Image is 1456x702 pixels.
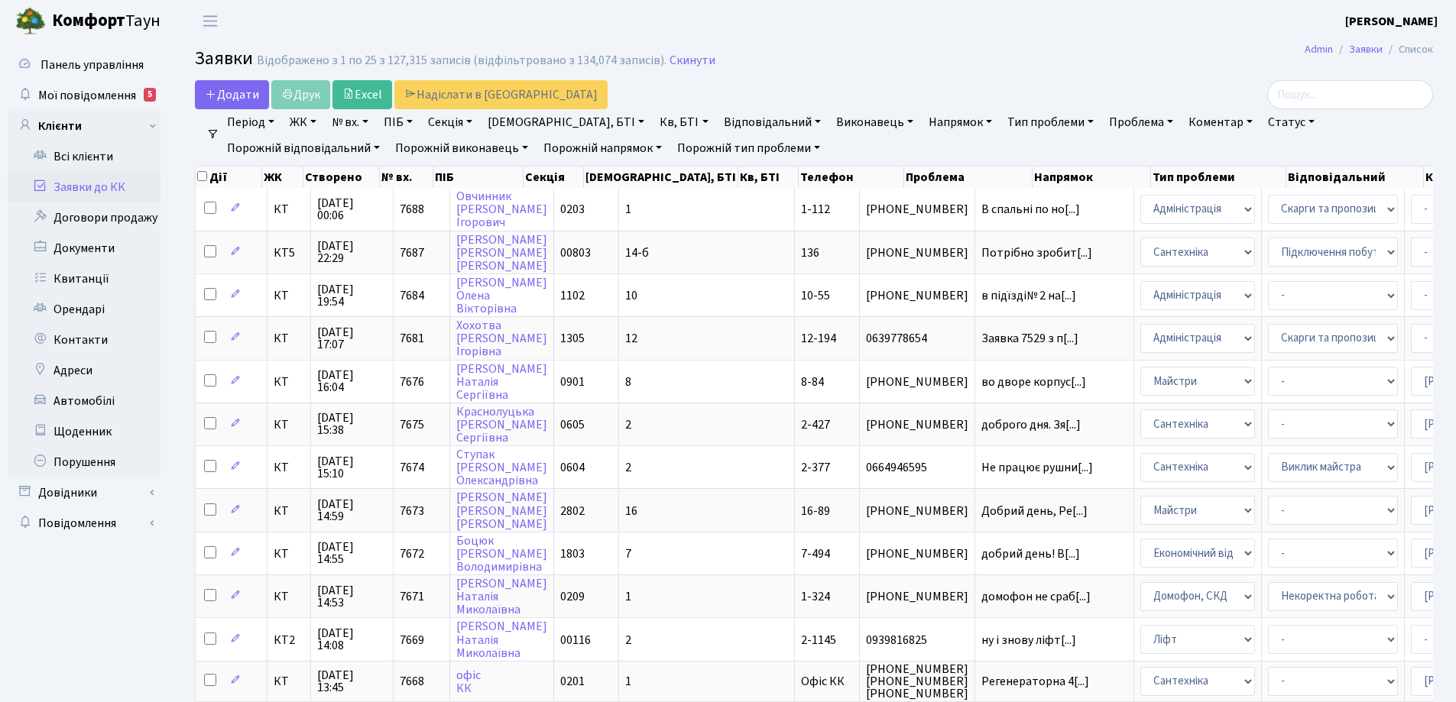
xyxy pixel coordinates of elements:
a: ЖК [284,109,323,135]
span: 7669 [400,632,424,649]
span: 7676 [400,374,424,390]
span: 0604 [560,459,585,476]
span: КТ [274,332,304,345]
span: 2802 [560,503,585,519]
span: КТ5 [274,247,304,259]
span: [PHONE_NUMBER] [866,548,968,560]
span: [DATE] 00:06 [317,197,387,222]
a: Документи [8,233,161,264]
span: 1-112 [801,201,830,218]
a: [PERSON_NAME][PERSON_NAME][PERSON_NAME] [456,231,547,274]
span: КТ [274,675,304,687]
a: Орендарі [8,294,161,325]
span: 7674 [400,459,424,476]
th: ПІБ [433,167,524,188]
span: 2-1145 [801,632,836,649]
span: 00803 [560,244,591,261]
span: 7668 [400,673,424,690]
span: 12 [625,330,637,347]
span: 7671 [400,588,424,605]
span: Панель управління [41,57,144,73]
button: Переключити навігацію [191,8,229,34]
span: [DATE] 13:45 [317,669,387,694]
a: Повідомлення [8,508,161,539]
div: 5 [144,88,156,102]
span: КТ [274,419,304,431]
span: 00116 [560,632,591,649]
span: КТ [274,505,304,517]
span: 0605 [560,416,585,433]
span: 7672 [400,545,424,562]
a: Проблема [1103,109,1179,135]
a: Договори продажу [8,202,161,233]
a: Додати [195,80,269,109]
span: 14-б [625,244,649,261]
span: Мої повідомлення [38,87,136,104]
span: 10-55 [801,287,830,304]
a: Виконавець [830,109,919,135]
span: домофон не сраб[...] [981,588,1091,605]
span: 1 [625,588,631,605]
span: Потрібно зробит[...] [981,244,1092,261]
span: 8-84 [801,374,824,390]
span: Регенераторна 4[...] [981,673,1089,690]
a: Заявки до КК [8,172,161,202]
a: Період [221,109,280,135]
span: Добрий день, Ре[...] [981,503,1088,519]
th: Напрямок [1033,167,1151,188]
span: 2-427 [801,416,830,433]
span: КТ [274,376,304,388]
span: 7-494 [801,545,830,562]
span: 2-377 [801,459,830,476]
a: Порожній тип проблеми [671,135,826,161]
th: № вх. [380,167,433,188]
span: 7675 [400,416,424,433]
a: Коментар [1182,109,1259,135]
a: Боцюк[PERSON_NAME]Володимирівна [456,532,547,575]
span: 2 [625,632,631,649]
span: 0209 [560,588,585,605]
a: Адреси [8,355,161,386]
span: [DATE] 15:10 [317,455,387,480]
a: [PERSON_NAME]НаталіяСергіївна [456,361,547,403]
a: Excel [332,80,392,109]
span: 12-194 [801,330,836,347]
span: Не працює рушни[...] [981,459,1093,476]
span: [DATE] 22:29 [317,240,387,264]
span: доброго дня. Зя[...] [981,416,1081,433]
img: logo.png [15,6,46,37]
span: 1 [625,673,631,690]
a: [PERSON_NAME]ОленаВікторівна [456,274,547,317]
a: Порожній відповідальний [221,135,386,161]
span: [PHONE_NUMBER] [866,505,968,517]
span: КТ [274,548,304,560]
span: 1 [625,201,631,218]
span: [PHONE_NUMBER] [866,290,968,302]
th: Кв, БТІ [738,167,799,188]
span: Додати [205,86,259,103]
span: 16-89 [801,503,830,519]
span: [DATE] 15:38 [317,412,387,436]
span: 7688 [400,201,424,218]
span: 7673 [400,503,424,519]
a: Мої повідомлення5 [8,80,161,111]
a: Автомобілі [8,386,161,416]
span: 1-324 [801,588,830,605]
th: Секція [524,167,584,188]
span: [DATE] 16:04 [317,369,387,393]
th: [DEMOGRAPHIC_DATA], БТІ [584,167,738,188]
a: Напрямок [923,109,998,135]
a: Заявки [1349,41,1383,57]
a: Краснолуцька[PERSON_NAME]Сергіївна [456,403,547,446]
span: ну і знову ліфт[...] [981,632,1076,649]
span: КТ [274,590,304,603]
span: [PHONE_NUMBER] [866,376,968,388]
li: Список [1383,41,1433,58]
span: [DATE] 17:07 [317,326,387,351]
a: Овчинник[PERSON_NAME]Ігорович [456,188,547,231]
a: [DEMOGRAPHIC_DATA], БТІ [482,109,650,135]
a: ПІБ [378,109,419,135]
span: В спальні по но[...] [981,201,1080,218]
span: 7684 [400,287,424,304]
a: Статус [1262,109,1321,135]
